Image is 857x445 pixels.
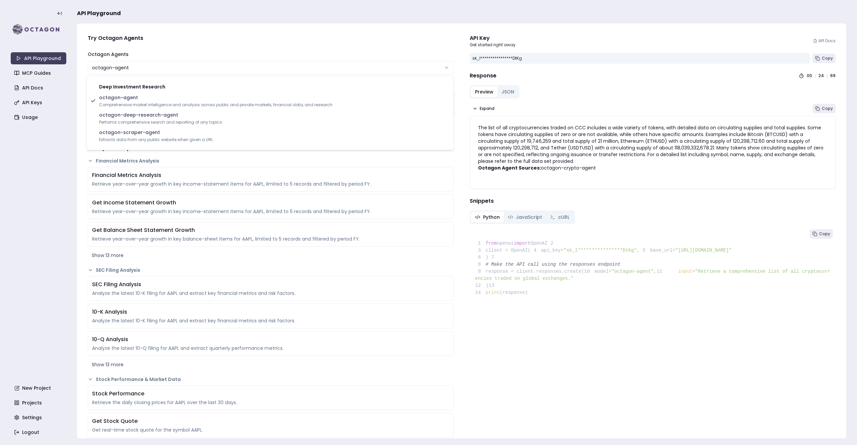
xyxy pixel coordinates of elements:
[99,112,222,118] span: octagon-deep-research-agent
[99,129,213,136] span: octagon-scraper-agent
[99,137,213,142] span: Extracts data from any public website when given a URL
[88,81,452,92] div: Deep Investment Research
[99,102,332,108] span: Comprehensive market intelligence and analysis across public and private markets, financial data,...
[99,94,332,101] span: octagon-agent
[99,120,222,125] span: Performs comprehensive search and reporting of any topics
